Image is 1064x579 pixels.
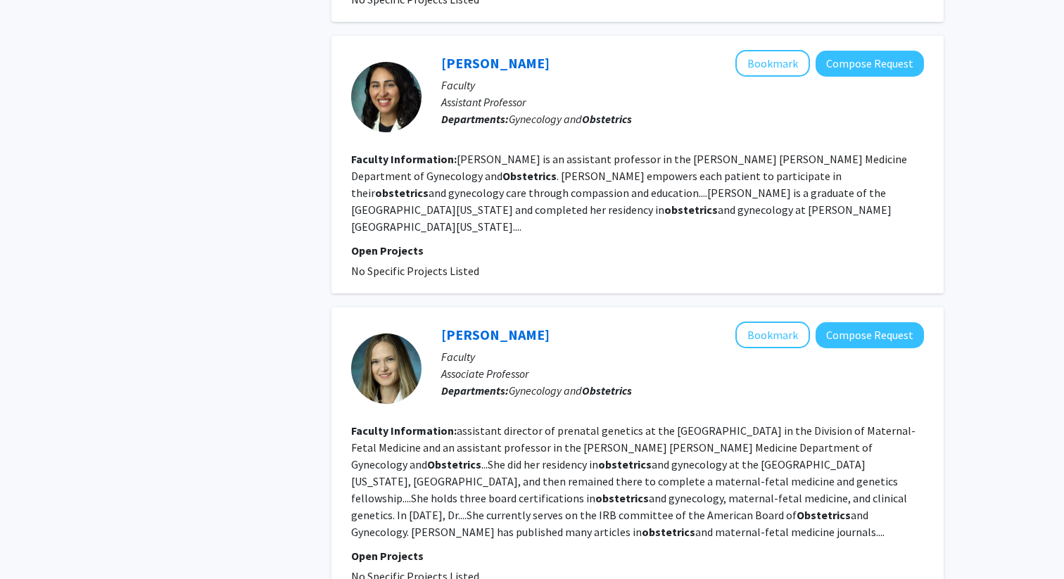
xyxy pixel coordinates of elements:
[735,322,810,348] button: Add Angie Jelin to Bookmarks
[582,112,632,126] b: Obstetrics
[427,457,481,471] b: Obstetrics
[598,457,652,471] b: obstetrics
[509,112,632,126] span: Gynecology and
[816,322,924,348] button: Compose Request to Angie Jelin
[582,383,632,397] b: Obstetrics
[642,525,695,539] b: obstetrics
[441,348,924,365] p: Faculty
[502,169,557,183] b: Obstetrics
[351,547,924,564] p: Open Projects
[441,77,924,94] p: Faculty
[11,516,60,568] iframe: Chat
[441,365,924,382] p: Associate Professor
[441,54,550,72] a: [PERSON_NAME]
[351,152,907,234] fg-read-more: [PERSON_NAME] is an assistant professor in the [PERSON_NAME] [PERSON_NAME] Medicine Department of...
[351,264,479,278] span: No Specific Projects Listed
[816,51,924,77] button: Compose Request to Golsa Yazdy
[797,508,851,522] b: Obstetrics
[735,50,810,77] button: Add Golsa Yazdy to Bookmarks
[351,424,457,438] b: Faculty Information:
[441,326,550,343] a: [PERSON_NAME]
[595,491,649,505] b: obstetrics
[664,203,718,217] b: obstetrics
[351,152,457,166] b: Faculty Information:
[509,383,632,397] span: Gynecology and
[441,383,509,397] b: Departments:
[441,112,509,126] b: Departments:
[441,94,924,110] p: Assistant Professor
[351,242,924,259] p: Open Projects
[375,186,429,200] b: obstetrics
[351,424,916,539] fg-read-more: assistant director of prenatal genetics at the [GEOGRAPHIC_DATA] in the Division of Maternal-Feta...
